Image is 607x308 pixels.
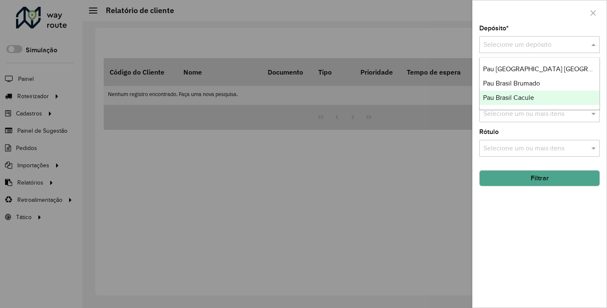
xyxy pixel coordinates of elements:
[483,80,540,87] span: Pau Brasil Brumado
[479,127,499,137] label: Rótulo
[483,94,534,101] span: Pau Brasil Cacule
[479,23,509,33] label: Depósito
[479,57,600,110] ng-dropdown-panel: Options list
[479,170,600,186] button: Filtrar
